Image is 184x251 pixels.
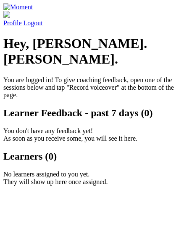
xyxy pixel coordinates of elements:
[3,151,181,162] h2: Learners (0)
[24,19,43,27] a: Logout
[3,127,181,142] p: You don't have any feedback yet! As soon as you receive some, you will see it here.
[3,171,181,186] p: No learners assigned to you yet. They will show up here once assigned.
[3,11,181,27] a: Profile
[3,107,181,119] h2: Learner Feedback - past 7 days (0)
[3,76,181,99] p: You are logged in! To give coaching feedback, open one of the sessions below and tap "Record voic...
[3,3,33,11] img: Moment
[3,36,181,67] h1: Hey, [PERSON_NAME].[PERSON_NAME].
[3,11,10,18] img: default_avatar-b4e2223d03051bc43aaaccfb402a43260a3f17acc7fafc1603fdf008d6cba3c9.png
